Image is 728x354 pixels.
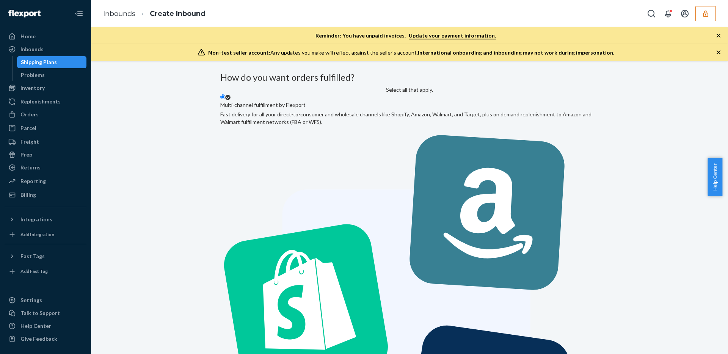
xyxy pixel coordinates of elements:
[20,33,36,40] div: Home
[208,49,270,56] span: Non-test seller account:
[21,71,45,79] div: Problems
[103,9,135,18] a: Inbounds
[20,124,36,132] div: Parcel
[20,191,36,199] div: Billing
[20,252,45,260] div: Fast Tags
[20,98,61,105] div: Replenishments
[208,49,614,56] div: Any updates you make will reflect against the seller's account.
[20,231,54,238] div: Add Integration
[5,161,86,174] a: Returns
[20,177,46,185] div: Reporting
[5,136,86,148] a: Freight
[5,82,86,94] a: Inventory
[315,32,496,39] p: Reminder: You have unpaid invoices.
[20,111,39,118] div: Orders
[5,149,86,161] a: Prep
[5,30,86,42] a: Home
[20,84,45,92] div: Inventory
[20,138,39,146] div: Freight
[20,309,60,317] div: Talk to Support
[20,335,57,343] div: Give Feedback
[71,6,86,21] button: Close Navigation
[20,296,42,304] div: Settings
[5,265,86,277] a: Add Fast Tag
[409,32,496,39] a: Update your payment information.
[220,94,225,99] input: Multi-channel fulfillment by FlexportFast delivery for all your direct-to-consumer and wholesale ...
[5,189,86,201] a: Billing
[220,111,599,126] div: Fast delivery for all your direct-to-consumer and wholesale channels like Shopify, Amazon, Walmar...
[5,307,86,319] a: Talk to Support
[20,268,48,274] div: Add Fast Tag
[220,86,599,94] div: Select all that apply.
[220,72,599,82] h3: How do you want orders fulfilled?
[5,175,86,187] a: Reporting
[5,250,86,262] button: Fast Tags
[20,216,52,223] div: Integrations
[5,320,86,332] a: Help Center
[20,322,51,330] div: Help Center
[5,96,86,108] a: Replenishments
[97,3,212,25] ol: breadcrumbs
[8,10,41,17] img: Flexport logo
[17,56,87,68] a: Shipping Plans
[418,49,614,56] span: International onboarding and inbounding may not work during impersonation.
[21,58,57,66] div: Shipping Plans
[677,6,692,21] button: Open account menu
[5,108,86,121] a: Orders
[20,164,41,171] div: Returns
[5,333,86,345] button: Give Feedback
[5,122,86,134] a: Parcel
[708,158,722,196] button: Help Center
[220,101,306,109] label: Multi-channel fulfillment by Flexport
[150,9,206,18] a: Create Inbound
[5,43,86,55] a: Inbounds
[20,45,44,53] div: Inbounds
[5,294,86,306] a: Settings
[5,229,86,241] a: Add Integration
[5,213,86,226] button: Integrations
[17,69,87,81] a: Problems
[20,151,32,158] div: Prep
[644,6,659,21] button: Open Search Box
[661,6,676,21] button: Open notifications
